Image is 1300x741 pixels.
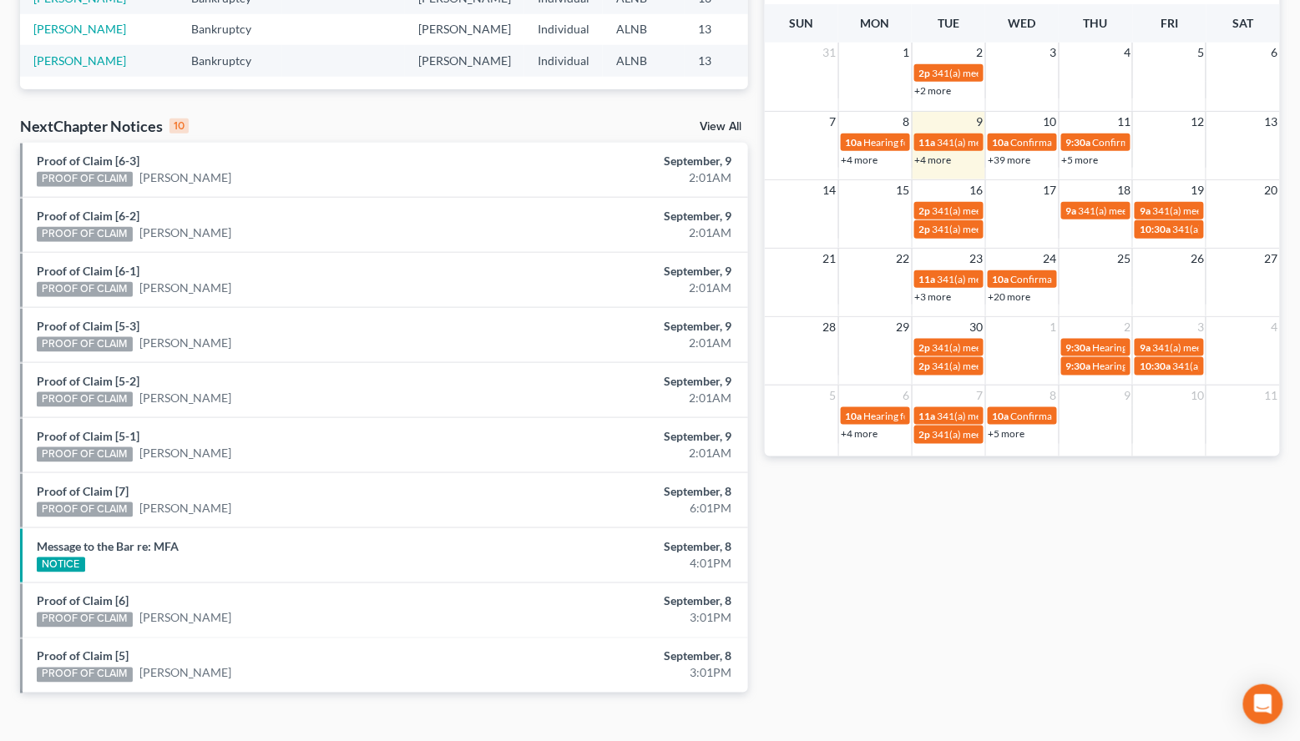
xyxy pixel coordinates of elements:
[842,154,878,166] a: +4 more
[511,648,731,665] div: September, 8
[511,224,731,241] div: 2:01AM
[1140,341,1151,354] span: 9a
[938,273,1099,285] span: 341(a) meeting for [PERSON_NAME]
[511,555,731,572] div: 4:01PM
[1093,341,1223,354] span: Hearing for [PERSON_NAME]
[178,45,282,76] td: Bankruptcy
[37,429,139,443] a: Proof of Claim [5-1]
[37,337,133,352] div: PROOF OF CLAIM
[603,14,685,45] td: ALNB
[1122,43,1132,63] span: 4
[1011,410,1281,422] span: Confirmation hearing for [PERSON_NAME] [PERSON_NAME]
[700,121,741,133] a: View All
[37,392,133,407] div: PROOF OF CLAIM
[828,386,838,406] span: 5
[1189,112,1206,132] span: 12
[37,374,139,388] a: Proof of Claim [5-2]
[861,16,890,30] span: Mon
[139,500,232,517] a: [PERSON_NAME]
[975,112,985,132] span: 9
[37,649,129,663] a: Proof of Claim [5]
[511,483,731,500] div: September, 8
[139,169,232,186] a: [PERSON_NAME]
[1189,249,1206,269] span: 26
[511,153,731,169] div: September, 9
[37,319,139,333] a: Proof of Claim [5-3]
[919,204,931,217] span: 2p
[975,43,985,63] span: 2
[919,67,931,79] span: 2p
[1270,317,1280,337] span: 4
[37,227,133,242] div: PROOF OF CLAIM
[969,180,985,200] span: 16
[1049,317,1059,337] span: 1
[1042,249,1059,269] span: 24
[1122,386,1132,406] span: 9
[938,16,959,30] span: Tue
[139,335,232,351] a: [PERSON_NAME]
[1011,273,1201,285] span: Confirmation hearing for [PERSON_NAME]
[1066,136,1091,149] span: 9:30a
[846,410,862,422] span: 10a
[685,45,768,76] td: 13
[933,360,1094,372] span: 341(a) meeting for [PERSON_NAME]
[915,290,952,303] a: +3 more
[842,427,878,440] a: +4 more
[902,112,912,132] span: 8
[405,45,524,76] td: [PERSON_NAME]
[511,428,731,445] div: September, 9
[1093,360,1223,372] span: Hearing for [PERSON_NAME]
[933,67,1174,79] span: 341(a) meeting for [PERSON_NAME] [PERSON_NAME]
[1270,43,1280,63] span: 6
[1009,16,1036,30] span: Wed
[1115,249,1132,269] span: 25
[993,273,1009,285] span: 10a
[1122,317,1132,337] span: 2
[685,14,768,45] td: 13
[822,249,838,269] span: 21
[511,280,731,296] div: 2:01AM
[1049,43,1059,63] span: 3
[511,500,731,517] div: 6:01PM
[178,14,282,45] td: Bankruptcy
[969,317,985,337] span: 30
[933,341,1182,354] span: 341(a) meeting for [PERSON_NAME] & [PERSON_NAME]
[1140,223,1171,235] span: 10:30a
[993,410,1009,422] span: 10a
[1263,249,1280,269] span: 27
[405,14,524,45] td: [PERSON_NAME]
[139,445,232,461] a: [PERSON_NAME]
[139,224,232,241] a: [PERSON_NAME]
[1115,112,1132,132] span: 11
[989,427,1025,440] a: +5 more
[511,335,731,351] div: 2:01AM
[864,410,994,422] span: Hearing for [PERSON_NAME]
[1189,386,1206,406] span: 10
[919,360,931,372] span: 2p
[822,317,838,337] span: 28
[1115,180,1132,200] span: 18
[139,280,232,296] a: [PERSON_NAME]
[169,118,189,134] div: 10
[37,594,129,608] a: Proof of Claim [6]
[938,410,1099,422] span: 341(a) meeting for [PERSON_NAME]
[524,14,603,45] td: Individual
[989,154,1031,166] a: +39 more
[1011,136,1201,149] span: Confirmation hearing for [PERSON_NAME]
[33,53,126,68] a: [PERSON_NAME]
[933,204,1094,217] span: 341(a) meeting for [PERSON_NAME]
[993,136,1009,149] span: 10a
[511,593,731,610] div: September, 8
[933,428,1094,441] span: 341(a) meeting for [PERSON_NAME]
[895,180,912,200] span: 15
[1042,180,1059,200] span: 17
[37,447,133,462] div: PROOF OF CLAIM
[37,612,133,628] div: PROOF OF CLAIM
[1140,360,1171,372] span: 10:30a
[846,136,862,149] span: 10a
[1049,386,1059,406] span: 8
[915,154,952,166] a: +4 more
[895,317,912,337] span: 29
[511,169,731,186] div: 2:01AM
[895,249,912,269] span: 22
